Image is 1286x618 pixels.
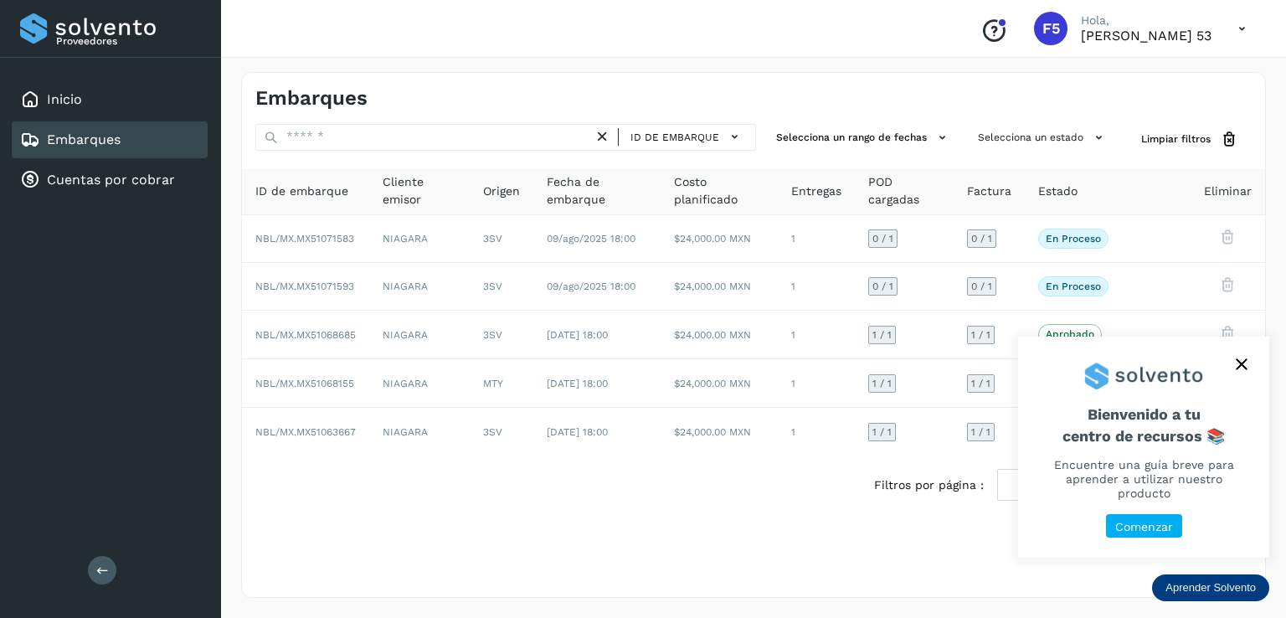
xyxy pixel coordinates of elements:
[1038,183,1078,200] span: Estado
[369,408,470,455] td: NIAGARA
[47,131,121,147] a: Embarques
[625,125,748,149] button: ID de embarque
[661,215,778,263] td: $24,000.00 MXN
[483,183,520,200] span: Origen
[255,86,368,111] h4: Embarques
[255,378,354,389] span: NBL/MX.MX51068155
[255,329,356,341] span: NBL/MX.MX51068685
[255,426,356,438] span: NBL/MX.MX51063667
[1081,28,1211,44] p: FLETES 53
[1204,183,1252,200] span: Eliminar
[1165,581,1256,595] p: Aprender Solvento
[1141,131,1211,147] span: Limpiar filtros
[1152,574,1269,601] div: Aprender Solvento
[255,281,354,292] span: NBL/MX.MX51071593
[872,281,893,291] span: 0 / 1
[1018,337,1269,558] div: Aprender Solvento
[369,215,470,263] td: NIAGARA
[470,263,533,311] td: 3SV
[778,215,855,263] td: 1
[547,281,635,292] span: 09/ago/2025 18:00
[56,35,201,47] p: Proveedores
[971,330,990,340] span: 1 / 1
[1106,514,1182,538] button: Comenzar
[1081,13,1211,28] p: Hola,
[255,233,354,245] span: NBL/MX.MX51071583
[674,173,764,209] span: Costo planificado
[470,408,533,455] td: 3SV
[1038,405,1249,445] span: Bienvenido a tu
[971,281,992,291] span: 0 / 1
[12,162,208,198] div: Cuentas por cobrar
[971,379,990,389] span: 1 / 1
[470,359,533,409] td: MTY
[872,234,893,244] span: 0 / 1
[971,427,990,437] span: 1 / 1
[547,329,608,341] span: [DATE] 18:00
[630,130,719,145] span: ID de embarque
[1038,427,1249,445] p: centro de recursos 📚
[971,124,1114,152] button: Selecciona un estado
[769,124,958,152] button: Selecciona un rango de fechas
[1046,281,1101,292] p: En proceso
[661,263,778,311] td: $24,000.00 MXN
[967,183,1011,200] span: Factura
[1115,520,1173,534] p: Comenzar
[470,215,533,263] td: 3SV
[12,121,208,158] div: Embarques
[661,408,778,455] td: $24,000.00 MXN
[872,379,892,389] span: 1 / 1
[868,173,940,209] span: POD cargadas
[778,359,855,409] td: 1
[874,476,984,494] span: Filtros por página :
[971,234,992,244] span: 0 / 1
[661,311,778,358] td: $24,000.00 MXN
[547,173,647,209] span: Fecha de embarque
[1046,328,1094,340] p: Aprobado
[369,359,470,409] td: NIAGARA
[547,426,608,438] span: [DATE] 18:00
[778,311,855,358] td: 1
[661,359,778,409] td: $24,000.00 MXN
[255,183,348,200] span: ID de embarque
[1046,233,1101,245] p: En proceso
[383,173,456,209] span: Cliente emisor
[547,233,635,245] span: 09/ago/2025 18:00
[369,311,470,358] td: NIAGARA
[778,408,855,455] td: 1
[872,427,892,437] span: 1 / 1
[791,183,841,200] span: Entregas
[1229,352,1254,377] button: close,
[47,172,175,188] a: Cuentas por cobrar
[12,81,208,118] div: Inicio
[547,378,608,389] span: [DATE] 18:00
[369,263,470,311] td: NIAGARA
[1128,124,1252,155] button: Limpiar filtros
[470,311,533,358] td: 3SV
[1038,458,1249,500] p: Encuentre una guía breve para aprender a utilizar nuestro producto
[778,263,855,311] td: 1
[872,330,892,340] span: 1 / 1
[47,91,82,107] a: Inicio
